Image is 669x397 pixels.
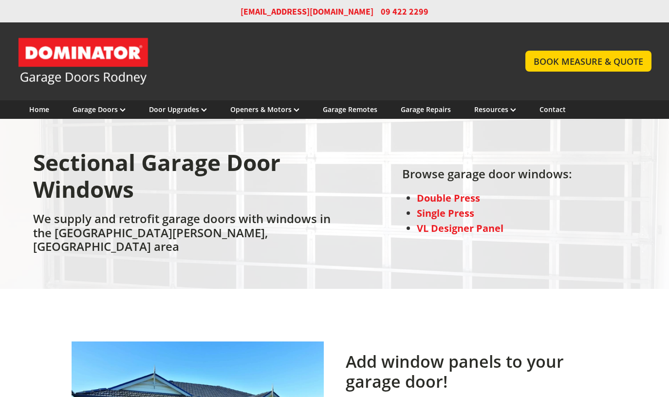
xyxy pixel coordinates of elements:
[29,105,49,114] a: Home
[73,105,126,114] a: Garage Doors
[525,51,651,72] a: BOOK MEASURE & QUOTE
[323,105,377,114] a: Garage Remotes
[539,105,566,114] a: Contact
[402,167,572,186] h2: Browse garage door windows:
[149,105,207,114] a: Door Upgrades
[417,222,503,235] a: VL Designer Panel
[417,207,474,220] a: Single Press
[18,37,506,86] a: Garage Door and Secure Access Solutions homepage
[230,105,299,114] a: Openers & Motors
[346,352,598,392] h2: Add window panels to your garage door!
[33,149,331,212] h1: Sectional Garage Door Windows
[33,212,331,259] h2: We supply and retrofit garage doors with windows in the [GEOGRAPHIC_DATA][PERSON_NAME], [GEOGRAPH...
[401,105,451,114] a: Garage Repairs
[241,6,373,18] a: [EMAIL_ADDRESS][DOMAIN_NAME]
[381,6,428,18] span: 09 422 2299
[474,105,516,114] a: Resources
[417,191,480,205] a: Double Press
